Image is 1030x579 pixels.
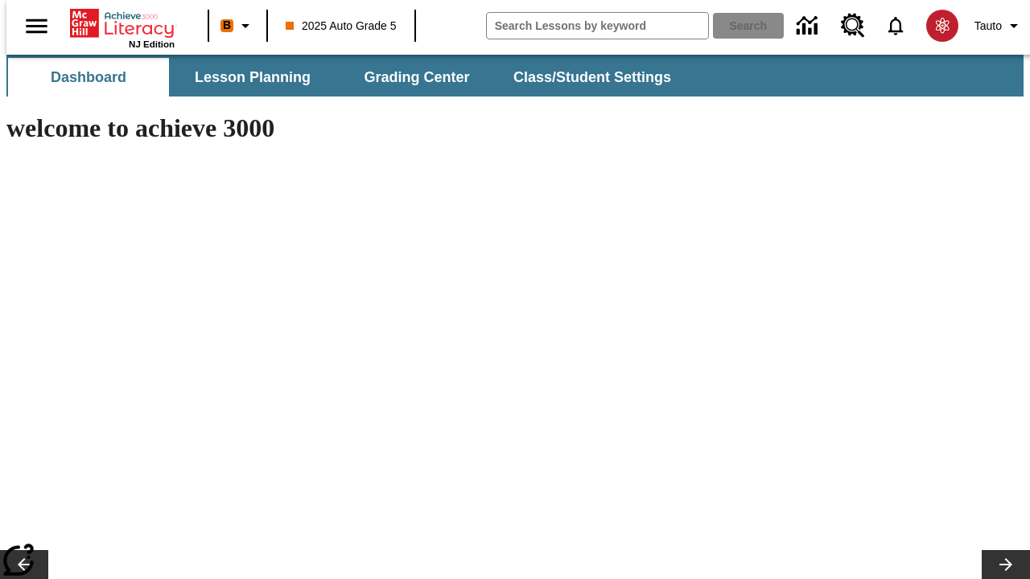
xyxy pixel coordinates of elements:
input: search field [487,13,708,39]
a: Data Center [787,4,831,48]
a: Notifications [875,5,917,47]
img: avatar image [926,10,958,42]
a: Home [70,7,175,39]
span: 2025 Auto Grade 5 [286,18,397,35]
span: Grading Center [364,68,469,87]
span: NJ Edition [129,39,175,49]
button: Lesson carousel, Next [982,550,1030,579]
span: Lesson Planning [195,68,311,87]
button: Class/Student Settings [501,58,684,96]
button: Open side menu [13,2,60,50]
button: Dashboard [8,58,169,96]
span: Class/Student Settings [513,68,671,87]
div: Home [70,6,175,49]
button: Profile/Settings [968,11,1030,40]
button: Select a new avatar [917,5,968,47]
button: Boost Class color is orange. Change class color [214,11,262,40]
button: Grading Center [336,58,497,96]
span: Tauto [974,18,1002,35]
h1: welcome to achieve 3000 [6,113,702,143]
a: Resource Center, Will open in new tab [831,4,875,47]
div: SubNavbar [6,55,1024,96]
span: Dashboard [51,68,126,87]
div: SubNavbar [6,58,686,96]
span: B [223,15,231,35]
button: Lesson Planning [172,58,333,96]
